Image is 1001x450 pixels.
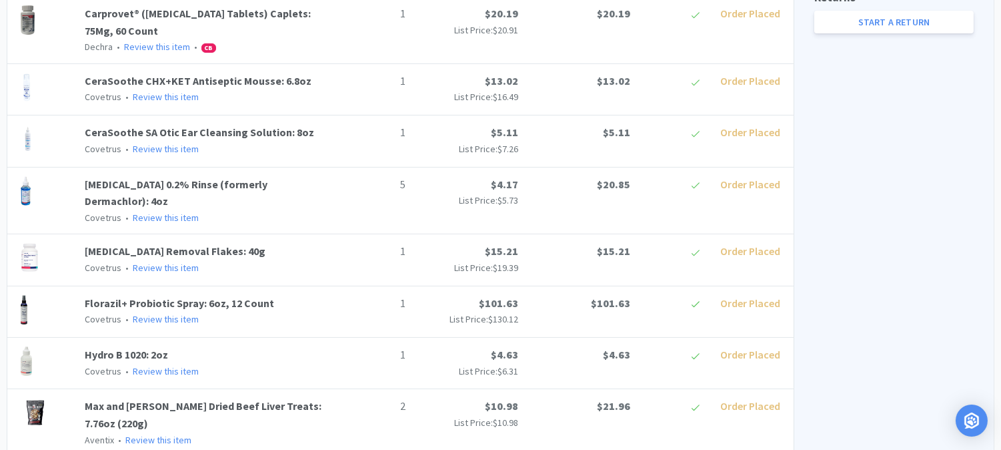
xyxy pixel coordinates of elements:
[21,295,27,324] img: c0ccdded0de4438499eb41697d571216_35128.png
[123,365,131,377] span: •
[720,296,780,310] span: Order Placed
[202,44,215,52] span: CB
[493,262,518,274] span: $19.39
[591,296,630,310] span: $101.63
[720,7,780,20] span: Order Placed
[115,41,122,53] span: •
[497,143,518,155] span: $7.26
[720,74,780,87] span: Order Placed
[814,11,974,33] a: Start a Return
[497,194,518,206] span: $5.73
[956,405,988,437] div: Open Intercom Messenger
[720,244,780,258] span: Order Placed
[493,417,518,429] span: $10.98
[417,312,518,326] p: List Price:
[85,348,168,361] a: Hydro B 1020: 2oz
[341,347,405,364] p: 1
[123,143,131,155] span: •
[21,243,39,272] img: d606814f34e04aa3876981fdb0eaaf46_208264.png
[133,91,199,103] a: Review this item
[720,348,780,361] span: Order Placed
[85,178,267,208] a: [MEDICAL_DATA] 0.2% Rinse (formerly Dermachlor): 4oz
[479,296,518,310] span: $101.63
[720,178,780,191] span: Order Placed
[491,126,518,139] span: $5.11
[485,74,518,87] span: $13.02
[85,244,265,258] a: [MEDICAL_DATA] Removal Flakes: 40g
[597,178,630,191] span: $20.85
[491,178,518,191] span: $4.17
[123,313,131,325] span: •
[21,124,34,154] img: 36348b5a72a5487a8f3fa2978929037c_418443.png
[123,262,131,274] span: •
[417,142,518,156] p: List Price:
[85,7,311,37] a: Carprovet® ([MEDICAL_DATA] Tablets) Caplets: 75Mg, 60 Count
[85,143,121,155] span: Covetrus
[85,126,314,139] a: CeraSoothe SA Otic Ear Cleansing Solution: 8oz
[341,398,405,415] p: 2
[21,398,50,427] img: 5ef1a1c0f6924c64b5042b9d2bb47f9d_545231.png
[133,212,199,224] a: Review this item
[85,434,114,446] span: Aventix
[124,41,190,53] a: Review this item
[493,91,518,103] span: $16.49
[417,364,518,379] p: List Price:
[417,260,518,275] p: List Price:
[485,7,518,20] span: $20.19
[597,7,630,20] span: $20.19
[720,126,780,139] span: Order Placed
[341,5,405,23] p: 1
[123,91,131,103] span: •
[493,24,518,36] span: $20.91
[597,399,630,413] span: $21.96
[21,73,33,102] img: fdce88c4f6db4860ac35304339aa06a3_418479.png
[85,212,121,224] span: Covetrus
[85,313,121,325] span: Covetrus
[341,243,405,260] p: 1
[21,5,35,35] img: 89e738a2f8294624b132a6920e07c494_693386.png
[488,313,518,325] span: $130.12
[597,74,630,87] span: $13.02
[192,41,199,53] span: •
[85,365,121,377] span: Covetrus
[417,193,518,208] p: List Price:
[133,365,199,377] a: Review this item
[85,296,274,310] a: Florazil+ Probiotic Spray: 6oz, 12 Count
[85,399,321,430] a: Max and [PERSON_NAME] Dried Beef Liver Treats: 7.76oz (220g)
[417,89,518,104] p: List Price:
[497,365,518,377] span: $6.31
[85,74,311,87] a: CeraSoothe CHX+KET Antiseptic Mousse: 6.8oz
[123,212,131,224] span: •
[21,347,32,376] img: 73e0b3a9074d4765bb4ced10fb0f695e_27059.png
[491,348,518,361] span: $4.63
[720,399,780,413] span: Order Placed
[85,41,113,53] span: Dechra
[341,295,405,312] p: 1
[417,23,518,37] p: List Price:
[85,91,121,103] span: Covetrus
[116,434,123,446] span: •
[485,244,518,258] span: $15.21
[417,415,518,430] p: List Price:
[85,262,121,274] span: Covetrus
[603,126,630,139] span: $5.11
[133,143,199,155] a: Review this item
[125,434,191,446] a: Review this item
[603,348,630,361] span: $4.63
[133,262,199,274] a: Review this item
[485,399,518,413] span: $10.98
[133,313,199,325] a: Review this item
[597,244,630,258] span: $15.21
[21,176,31,206] img: 2142abddd5b24bde87a97e01da9e6274_370966.png
[341,73,405,90] p: 1
[341,124,405,142] p: 1
[341,176,405,194] p: 5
